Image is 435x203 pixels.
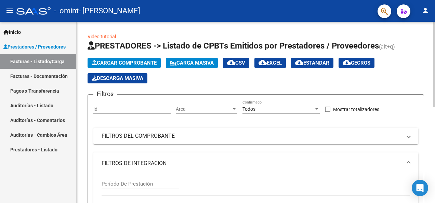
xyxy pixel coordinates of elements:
a: Video tutorial [88,34,116,39]
button: Descarga Masiva [88,73,147,83]
span: (alt+q) [379,43,395,50]
span: Inicio [3,28,21,36]
mat-icon: menu [5,6,14,15]
button: Estandar [291,58,333,68]
span: Estandar [295,60,329,66]
span: - omint [54,3,79,18]
span: - [PERSON_NAME] [79,3,140,18]
span: Gecros [343,60,370,66]
span: Carga Masiva [170,60,214,66]
span: EXCEL [259,60,282,66]
span: PRESTADORES -> Listado de CPBTs Emitidos por Prestadores / Proveedores [88,41,379,51]
app-download-masive: Descarga masiva de comprobantes (adjuntos) [88,73,147,83]
button: Gecros [339,58,374,68]
mat-icon: cloud_download [295,58,303,67]
span: Descarga Masiva [92,75,143,81]
mat-expansion-panel-header: FILTROS DEL COMPROBANTE [93,128,418,144]
div: Open Intercom Messenger [412,180,428,196]
mat-icon: person [421,6,430,15]
mat-icon: cloud_download [259,58,267,67]
button: Carga Masiva [166,58,218,68]
span: CSV [227,60,245,66]
mat-expansion-panel-header: FILTROS DE INTEGRACION [93,152,418,174]
span: Mostrar totalizadores [333,105,379,113]
span: Todos [242,106,255,112]
mat-panel-title: FILTROS DEL COMPROBANTE [102,132,402,140]
mat-icon: cloud_download [227,58,235,67]
mat-panel-title: FILTROS DE INTEGRACION [102,160,402,167]
mat-icon: cloud_download [343,58,351,67]
span: Prestadores / Proveedores [3,43,66,51]
span: Cargar Comprobante [92,60,157,66]
button: Cargar Comprobante [88,58,161,68]
button: CSV [223,58,249,68]
h3: Filtros [93,89,117,99]
button: EXCEL [254,58,286,68]
span: Area [176,106,231,112]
